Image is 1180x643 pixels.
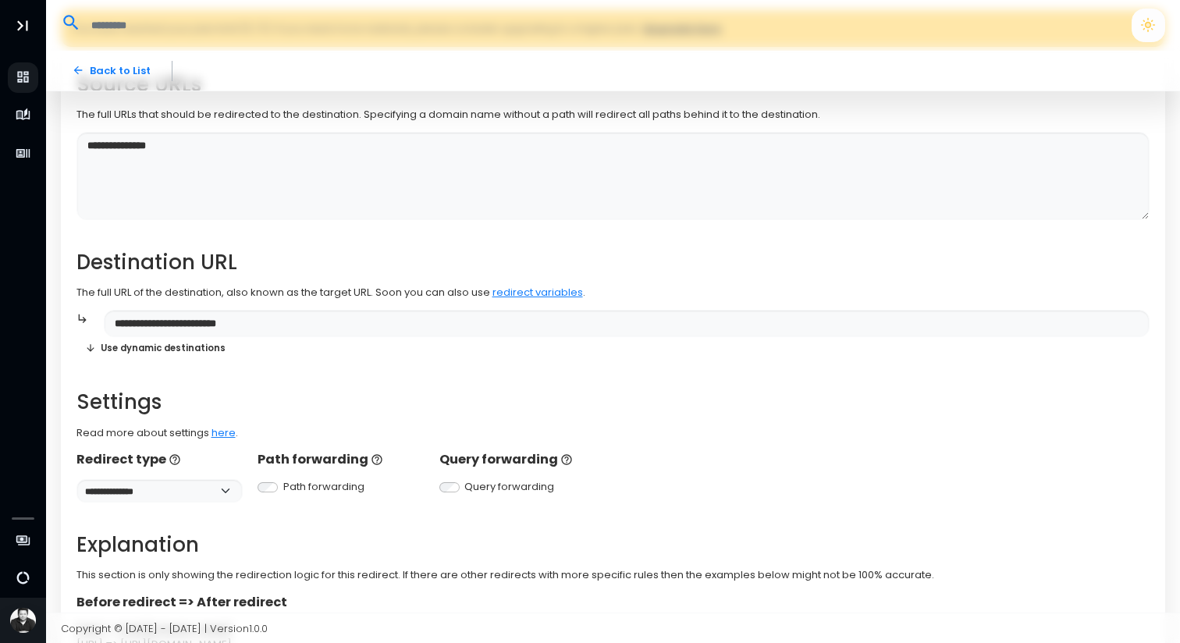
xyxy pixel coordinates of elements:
button: Use dynamic destinations [76,337,235,360]
a: here [211,425,236,440]
h2: Settings [76,390,1150,414]
a: redirect variables [492,285,583,300]
span: Copyright © [DATE] - [DATE] | Version 1.0.0 [61,620,268,635]
p: Read more about settings . [76,425,1150,441]
p: Query forwarding [439,450,606,469]
h2: Destination URL [76,250,1150,275]
p: Redirect type [76,450,243,469]
h2: Explanation [76,533,1150,557]
label: Query forwarding [464,479,554,495]
p: Path forwarding [258,450,424,469]
p: Before redirect => After redirect [76,593,1150,612]
button: Toggle Aside [8,11,37,41]
p: The full URL of the destination, also known as the target URL. Soon you can also use . [76,285,1150,300]
label: Path forwarding [283,479,364,495]
p: This section is only showing the redirection logic for this redirect. If there are other redirect... [76,567,1150,583]
a: Back to List [61,57,162,84]
h2: Source URLs [76,73,1150,97]
img: Avatar [10,608,36,634]
p: The full URLs that should be redirected to the destination. Specifying a domain name without a pa... [76,107,1150,123]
